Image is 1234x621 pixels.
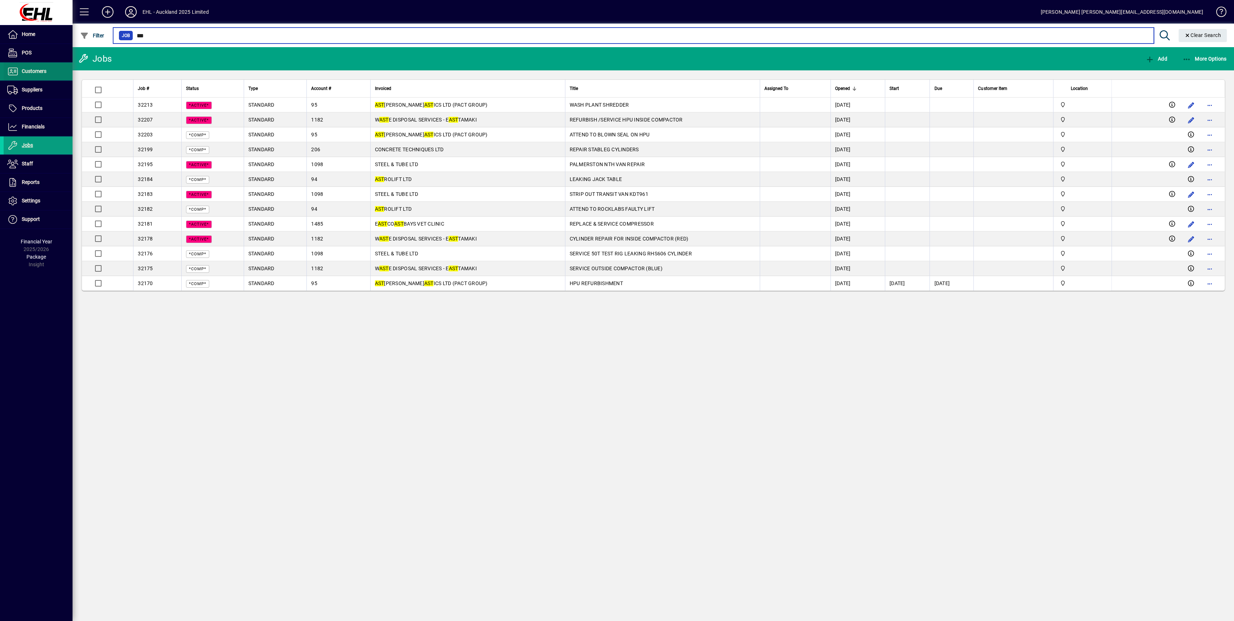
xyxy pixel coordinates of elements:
span: 1182 [311,236,323,242]
td: [DATE] [830,142,885,157]
span: 95 [311,280,317,286]
span: REPLACE & SERVICE COMPRESSOR [570,221,654,227]
a: POS [4,44,73,62]
span: STANDARD [248,117,275,123]
span: Products [22,105,42,111]
span: Package [26,254,46,260]
span: 32175 [138,266,153,271]
button: More options [1204,129,1216,141]
span: Type [248,85,258,92]
span: EHL AUCKLAND [1058,235,1094,243]
button: More options [1204,99,1216,111]
span: 32199 [138,147,153,152]
td: [DATE] [830,246,885,261]
button: Edit [1185,189,1197,200]
span: STANDARD [248,147,275,152]
span: Reports [22,179,40,185]
span: STRIP OUT TRANSIT VAN KDT961 [570,191,648,197]
span: STEEL & TUBE LTD [375,161,418,167]
span: Customers [22,68,46,74]
span: LEAKING JACK TABLE [570,176,622,182]
span: STANDARD [248,221,275,227]
span: E CO BAYS VET CLINIC [375,221,444,227]
span: 32207 [138,117,153,123]
td: [DATE] [830,276,885,291]
span: 95 [311,132,317,137]
button: Profile [119,5,143,18]
em: AST [424,280,434,286]
span: W E DISPOSAL SERVICES - E TAMAKI [375,266,477,271]
span: 95 [311,102,317,108]
em: AST [375,280,384,286]
div: [PERSON_NAME] [PERSON_NAME][EMAIL_ADDRESS][DOMAIN_NAME] [1040,6,1203,18]
span: 32184 [138,176,153,182]
span: Suppliers [22,87,42,92]
span: 32203 [138,132,153,137]
span: Jobs [22,142,33,148]
td: [DATE] [830,261,885,276]
span: Account # [311,85,331,92]
span: REPAIR STABLEG CYLINDERS [570,147,639,152]
span: 1182 [311,117,323,123]
span: Staff [22,161,33,166]
button: More options [1204,248,1216,260]
span: [PERSON_NAME] ICS LTD (PACT GROUP) [375,280,488,286]
span: [PERSON_NAME] ICS LTD (PACT GROUP) [375,102,488,108]
a: Financials [4,118,73,136]
a: Home [4,25,73,44]
button: More options [1204,144,1216,156]
button: Clear [1179,29,1227,42]
span: EHL AUCKLAND [1058,175,1094,183]
button: More options [1204,233,1216,245]
a: Settings [4,192,73,210]
span: Financials [22,124,45,129]
span: Add [1145,56,1167,62]
a: Suppliers [4,81,73,99]
span: Location [1071,85,1088,92]
span: 1098 [311,161,323,167]
button: More options [1204,218,1216,230]
button: Edit [1185,233,1197,245]
span: HPU REFURBISHMENT [570,280,623,286]
span: EHL AUCKLAND [1058,205,1094,213]
span: EHL AUCKLAND [1058,145,1094,153]
span: STANDARD [248,132,275,137]
div: Account # [311,85,366,92]
td: [DATE] [929,276,973,291]
span: EHL AUCKLAND [1058,116,1094,124]
span: REFURBISH /SERVICE HPU INSIDE COMPACTOR [570,117,683,123]
span: EHL AUCKLAND [1058,250,1094,258]
span: STANDARD [248,236,275,242]
div: Assigned To [764,85,826,92]
span: STANDARD [248,176,275,182]
button: More options [1204,203,1216,215]
span: STANDARD [248,191,275,197]
span: Customer Item [978,85,1007,92]
div: EHL - Auckland 2025 Limited [143,6,209,18]
button: More options [1204,174,1216,185]
span: 32183 [138,191,153,197]
td: [DATE] [830,202,885,217]
span: 32213 [138,102,153,108]
span: Title [570,85,578,92]
em: AST [449,266,458,271]
span: Settings [22,198,40,203]
td: [DATE] [830,231,885,246]
span: 32170 [138,280,153,286]
span: STANDARD [248,280,275,286]
a: Knowledge Base [1210,1,1225,25]
span: 32176 [138,251,153,256]
span: Status [186,85,199,92]
span: 94 [311,176,317,182]
em: AST [378,221,387,227]
span: 32195 [138,161,153,167]
span: 206 [311,147,320,152]
button: Filter [78,29,106,42]
span: 94 [311,206,317,212]
span: Financial Year [21,239,52,244]
span: CONCRETE TECHNIQUES LTD [375,147,444,152]
div: Location [1058,85,1107,92]
td: [DATE] [830,157,885,172]
span: EHL AUCKLAND [1058,264,1094,272]
span: POS [22,50,32,55]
